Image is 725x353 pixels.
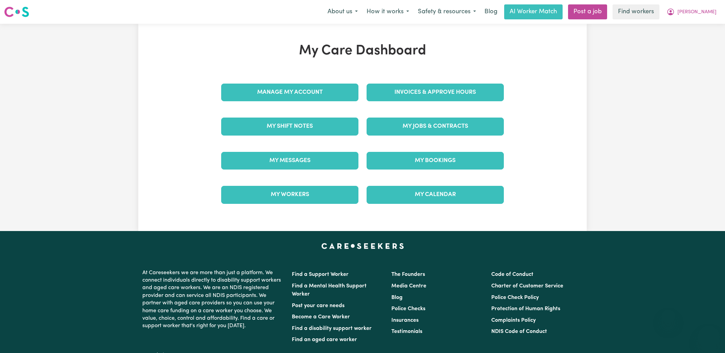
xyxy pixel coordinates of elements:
[677,8,717,16] span: [PERSON_NAME]
[367,118,504,135] a: My Jobs & Contracts
[292,314,350,320] a: Become a Care Worker
[221,152,358,170] a: My Messages
[367,84,504,101] a: Invoices & Approve Hours
[662,5,721,19] button: My Account
[413,5,480,19] button: Safety & resources
[4,6,29,18] img: Careseekers logo
[391,283,426,289] a: Media Centre
[491,306,560,312] a: Protection of Human Rights
[568,4,607,19] a: Post a job
[491,283,563,289] a: Charter of Customer Service
[661,310,675,323] iframe: Close message
[391,272,425,277] a: The Founders
[491,318,536,323] a: Complaints Policy
[292,283,367,297] a: Find a Mental Health Support Worker
[142,266,284,333] p: At Careseekers we are more than just a platform. We connect individuals directly to disability su...
[4,4,29,20] a: Careseekers logo
[367,186,504,204] a: My Calendar
[491,329,547,334] a: NDIS Code of Conduct
[391,306,425,312] a: Police Checks
[321,243,404,249] a: Careseekers home page
[292,337,357,342] a: Find an aged care worker
[391,318,419,323] a: Insurances
[292,272,349,277] a: Find a Support Worker
[491,272,533,277] a: Code of Conduct
[221,118,358,135] a: My Shift Notes
[391,329,422,334] a: Testimonials
[480,4,501,19] a: Blog
[292,326,372,331] a: Find a disability support worker
[504,4,563,19] a: AI Worker Match
[698,326,720,348] iframe: Button to launch messaging window
[221,186,358,204] a: My Workers
[217,43,508,59] h1: My Care Dashboard
[292,303,344,308] a: Post your care needs
[323,5,362,19] button: About us
[391,295,403,300] a: Blog
[221,84,358,101] a: Manage My Account
[367,152,504,170] a: My Bookings
[491,295,539,300] a: Police Check Policy
[613,4,659,19] a: Find workers
[362,5,413,19] button: How it works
